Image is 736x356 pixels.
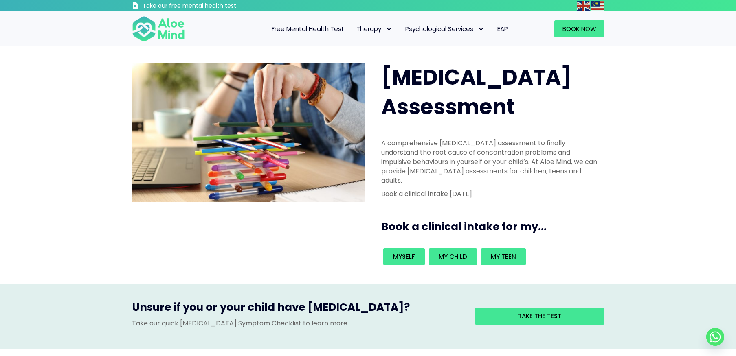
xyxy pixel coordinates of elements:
span: Book Now [562,24,596,33]
a: Whatsapp [706,328,724,346]
span: Psychological Services [405,24,485,33]
a: Malay [591,1,604,10]
a: Book Now [554,20,604,37]
a: Take our free mental health test [132,2,280,11]
span: Myself [393,252,415,261]
img: ms [591,1,604,11]
span: Therapy [356,24,393,33]
img: ADHD photo [132,63,365,202]
a: English [577,1,591,10]
a: EAP [491,20,514,37]
div: Book an intake for my... [381,246,600,267]
span: Free Mental Health Test [272,24,344,33]
a: Myself [383,248,425,265]
a: My teen [481,248,526,265]
img: en [577,1,590,11]
h3: Unsure if you or your child have [MEDICAL_DATA]? [132,300,463,319]
span: Therapy: submenu [383,23,395,35]
a: My child [429,248,477,265]
span: Psychological Services: submenu [475,23,487,35]
span: EAP [497,24,508,33]
a: Psychological ServicesPsychological Services: submenu [399,20,491,37]
span: My child [439,252,467,261]
span: [MEDICAL_DATA] Assessment [381,62,571,122]
span: My teen [491,252,516,261]
nav: Menu [196,20,514,37]
h3: Book a clinical intake for my... [381,219,608,234]
h3: Take our free mental health test [143,2,280,10]
a: TherapyTherapy: submenu [350,20,399,37]
span: Take the test [518,312,561,320]
p: A comprehensive [MEDICAL_DATA] assessment to finally understand the root cause of concentration p... [381,138,600,186]
a: Free Mental Health Test [266,20,350,37]
a: Take the test [475,308,604,325]
p: Take our quick [MEDICAL_DATA] Symptom Checklist to learn more. [132,319,463,328]
p: Book a clinical intake [DATE] [381,189,600,199]
img: Aloe mind Logo [132,15,185,42]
